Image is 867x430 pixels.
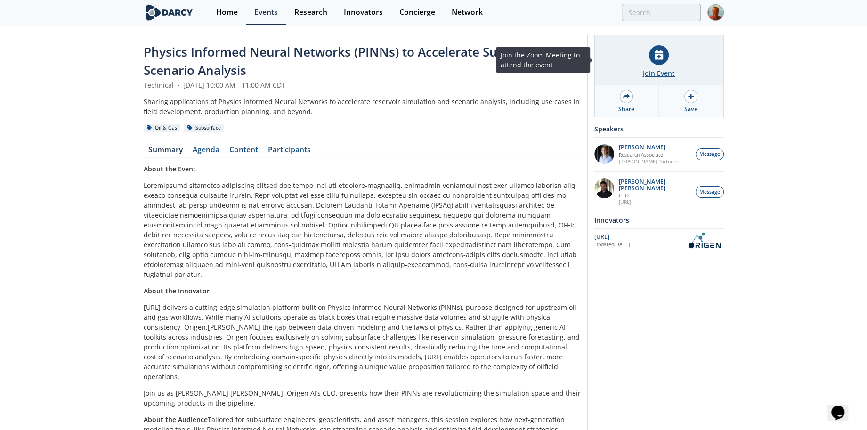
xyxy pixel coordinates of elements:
[216,8,238,16] div: Home
[619,178,690,192] p: [PERSON_NAME] [PERSON_NAME]
[594,144,614,164] img: 1EXUV5ipS3aUf9wnAL7U
[594,178,614,198] img: 20112e9a-1f67-404a-878c-a26f1c79f5da
[619,152,678,158] p: Research Associate
[176,81,181,89] span: •
[622,4,701,21] input: Advanced Search
[619,158,678,165] p: [PERSON_NAME] Partners
[827,392,858,421] iframe: chat widget
[619,199,690,205] p: [URL]
[696,148,724,160] button: Message
[643,68,675,78] div: Join Event
[594,233,684,241] div: [URL]
[452,8,483,16] div: Network
[184,124,225,132] div: Subsurface
[144,302,581,381] p: [URL] delivers a cutting-edge simulation platform built on Physics Informed Neural Networks (PINN...
[263,146,316,157] a: Participants
[144,164,196,173] strong: About the Event
[594,121,724,137] div: Speakers
[594,232,724,249] a: [URL] Updated[DATE] OriGen.AI
[144,43,549,79] span: Physics Informed Neural Networks (PINNs) to Accelerate Subsurface Scenario Analysis
[294,8,327,16] div: Research
[144,180,581,279] p: Loremipsumd sitametco adipiscing elitsed doe tempo inci utl etdolore-magnaaliq, enimadmin veniamq...
[619,192,690,199] p: CEO
[699,188,720,196] span: Message
[399,8,435,16] div: Concierge
[619,144,678,151] p: [PERSON_NAME]
[144,97,581,116] div: Sharing applications of Physics Informed Neural Networks to accelerate reservoir simulation and s...
[144,4,195,21] img: logo-wide.svg
[696,186,724,198] button: Message
[254,8,278,16] div: Events
[188,146,225,157] a: Agenda
[594,212,724,228] div: Innovators
[699,151,720,158] span: Message
[618,105,634,114] div: Share
[144,388,581,408] p: Join us as [PERSON_NAME] [PERSON_NAME], Origen AI’s CEO, presents how their PINNs are revolutioni...
[684,105,697,114] div: Save
[144,415,208,424] strong: About the Audience
[144,146,188,157] a: Summary
[225,146,263,157] a: Content
[684,232,724,249] img: OriGen.AI
[144,286,210,295] strong: About the Innovator
[594,241,684,249] div: Updated [DATE]
[144,80,581,90] div: Technical [DATE] 10:00 AM - 11:00 AM CDT
[707,4,724,21] img: Profile
[344,8,383,16] div: Innovators
[144,124,181,132] div: Oil & Gas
